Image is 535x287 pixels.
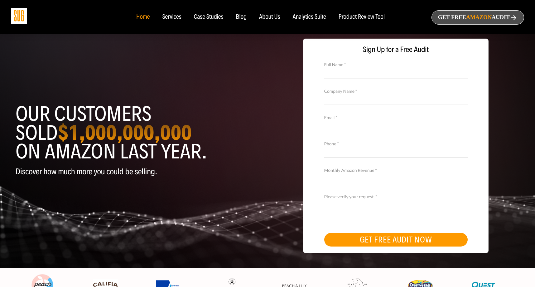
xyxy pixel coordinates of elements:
a: Blog [236,14,247,21]
a: About Us [259,14,280,21]
input: Full Name * [324,67,468,78]
span: Sign Up for a Free Audit [310,45,482,54]
input: Monthly Amazon Revenue * [324,173,468,184]
a: Home [136,14,150,21]
img: Sug [11,8,27,24]
h1: Our customers sold on Amazon last year. [16,105,263,161]
label: Phone * [324,140,468,147]
input: Email * [324,120,468,131]
input: Company Name * [324,94,468,105]
label: Full Name * [324,61,468,68]
button: GET FREE AUDIT NOW [324,233,468,247]
a: Services [162,14,181,21]
label: Company Name * [324,88,468,95]
a: Get freeAmazonAudit [431,10,524,25]
iframe: reCAPTCHA [324,199,419,223]
label: Monthly Amazon Revenue * [324,167,468,174]
label: Email * [324,114,468,121]
input: Contact Number * [324,147,468,158]
a: Case Studies [194,14,224,21]
span: Amazon [466,14,492,20]
strong: $1,000,000,000 [58,120,192,145]
a: Product Review Tool [339,14,385,21]
a: Analytics Suite [293,14,326,21]
label: Please verify your request. * [324,193,468,200]
p: Discover how much more you could be selling. [16,167,263,176]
